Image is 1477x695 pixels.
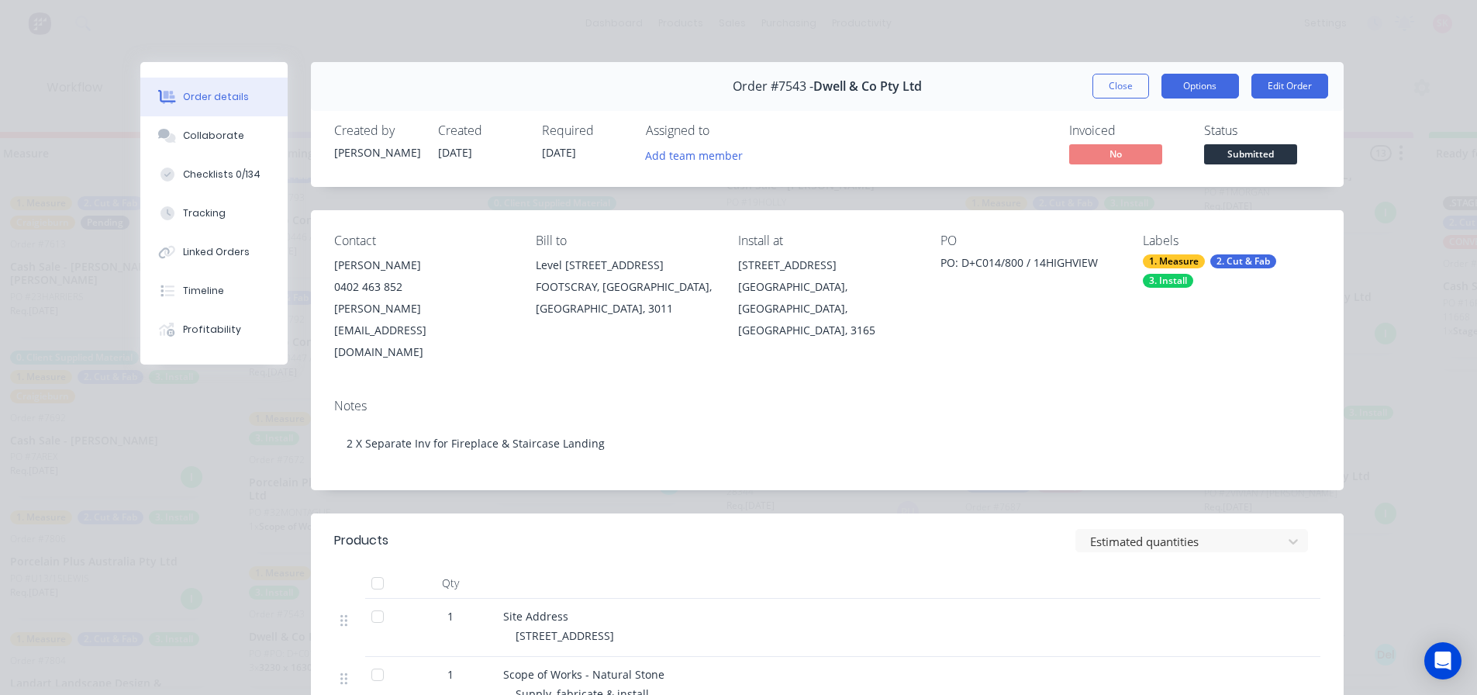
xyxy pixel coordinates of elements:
[334,233,512,248] div: Contact
[140,116,288,155] button: Collaborate
[738,233,916,248] div: Install at
[733,79,813,94] span: Order #7543 -
[334,298,512,363] div: [PERSON_NAME][EMAIL_ADDRESS][DOMAIN_NAME]
[542,123,627,138] div: Required
[738,276,916,341] div: [GEOGRAPHIC_DATA], [GEOGRAPHIC_DATA], [GEOGRAPHIC_DATA], 3165
[536,254,713,320] div: Level [STREET_ADDRESS]FOOTSCRAY, [GEOGRAPHIC_DATA], [GEOGRAPHIC_DATA], 3011
[542,145,576,160] span: [DATE]
[1204,123,1320,138] div: Status
[1251,74,1328,99] button: Edit Order
[183,129,244,143] div: Collaborate
[1204,144,1297,168] button: Submitted
[438,123,523,138] div: Created
[404,568,497,599] div: Qty
[334,254,512,363] div: [PERSON_NAME]0402 463 852[PERSON_NAME][EMAIL_ADDRESS][DOMAIN_NAME]
[536,233,713,248] div: Bill to
[447,666,454,683] span: 1
[334,420,1320,467] div: 2 X Separate Inv for Fireplace & Staircase Landing
[1143,274,1193,288] div: 3. Install
[140,233,288,271] button: Linked Orders
[183,206,226,220] div: Tracking
[503,667,664,682] span: Scope of Works - Natural Stone
[536,276,713,320] div: FOOTSCRAY, [GEOGRAPHIC_DATA], [GEOGRAPHIC_DATA], 3011
[516,628,614,643] span: [STREET_ADDRESS]
[536,254,713,276] div: Level [STREET_ADDRESS]
[813,79,922,94] span: Dwell & Co Pty Ltd
[334,254,512,276] div: [PERSON_NAME]
[738,254,916,276] div: [STREET_ADDRESS]
[140,310,288,349] button: Profitability
[646,123,801,138] div: Assigned to
[140,155,288,194] button: Checklists 0/134
[334,123,419,138] div: Created by
[1069,144,1162,164] span: No
[738,254,916,341] div: [STREET_ADDRESS][GEOGRAPHIC_DATA], [GEOGRAPHIC_DATA], [GEOGRAPHIC_DATA], 3165
[1092,74,1149,99] button: Close
[183,323,241,337] div: Profitability
[1143,254,1205,268] div: 1. Measure
[140,194,288,233] button: Tracking
[503,609,568,624] span: Site Address
[140,271,288,310] button: Timeline
[183,284,224,298] div: Timeline
[447,608,454,624] span: 1
[334,531,388,550] div: Products
[1143,233,1320,248] div: Labels
[183,90,249,104] div: Order details
[334,276,512,298] div: 0402 463 852
[1204,144,1297,164] span: Submitted
[334,399,1320,413] div: Notes
[1161,74,1239,99] button: Options
[1210,254,1276,268] div: 2. Cut & Fab
[1069,123,1185,138] div: Invoiced
[1424,642,1461,679] div: Open Intercom Messenger
[940,254,1118,276] div: PO: D+C014/800 / 14HIGHVIEW
[646,144,751,165] button: Add team member
[140,78,288,116] button: Order details
[183,168,261,182] div: Checklists 0/134
[334,144,419,161] div: [PERSON_NAME]
[940,233,1118,248] div: PO
[183,245,250,259] div: Linked Orders
[637,144,751,165] button: Add team member
[438,145,472,160] span: [DATE]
